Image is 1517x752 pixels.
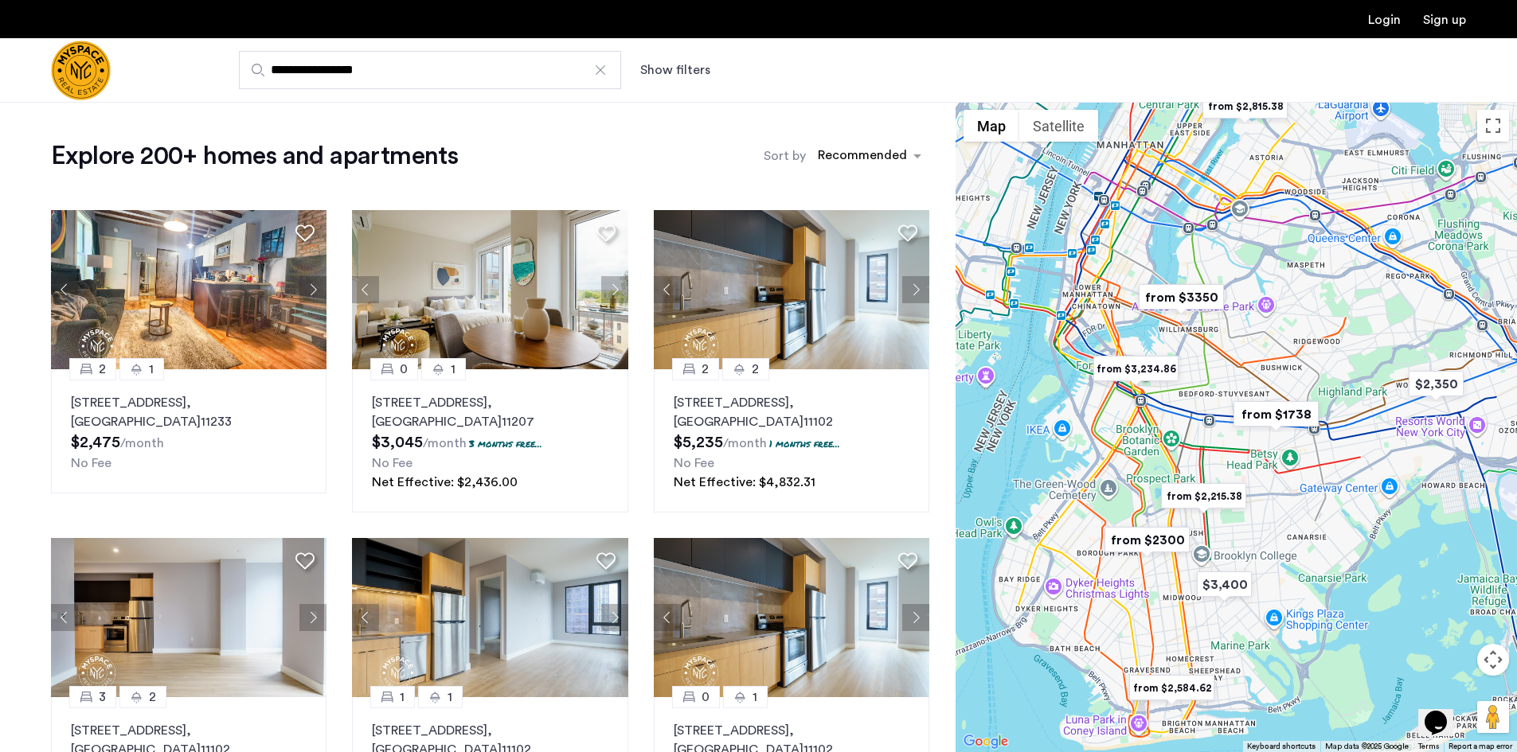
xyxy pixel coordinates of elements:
span: 1 [149,360,154,379]
span: 1 [753,688,757,707]
button: Drag Pegman onto the map to open Street View [1477,701,1509,733]
span: 2 [702,360,709,379]
span: $3,045 [372,434,423,450]
button: Next apartment [902,604,929,631]
img: 1997_638519001096654587.png [352,210,628,369]
a: 21[STREET_ADDRESS], [GEOGRAPHIC_DATA]11233No Fee [51,369,326,493]
button: Next apartment [601,604,628,631]
div: from $2,815.38 [1196,88,1294,124]
button: Next apartment [902,276,929,303]
span: 2 [149,688,156,707]
a: Open this area in Google Maps (opens a new window) [960,731,1012,752]
label: Sort by [764,146,806,166]
button: Show satellite imagery [1019,110,1098,142]
p: 3 months free... [469,437,542,450]
div: from $1738 [1227,396,1325,432]
span: Net Effective: $4,832.31 [674,476,815,489]
span: 2 [99,360,106,379]
button: Next apartment [299,604,326,631]
a: Cazamio Logo [51,41,111,100]
a: Report a map error [1449,741,1512,752]
p: 1 months free... [769,437,840,450]
a: Registration [1423,14,1466,26]
button: Show or hide filters [640,60,710,80]
div: from $3350 [1132,279,1230,315]
div: Recommended [815,146,907,169]
div: $3,400 [1191,567,1258,602]
div: $2,350 [1402,366,1470,402]
img: logo [51,41,111,100]
div: from $2,584.62 [1123,670,1221,706]
span: 2 [752,360,759,379]
input: Apartment Search [239,51,621,89]
span: No Fee [71,457,111,470]
span: No Fee [372,457,412,470]
span: $5,235 [674,434,723,450]
button: Previous apartment [51,276,78,303]
span: $2,475 [71,434,120,450]
a: Login [1368,14,1401,26]
button: Previous apartment [654,276,681,303]
button: Next apartment [601,276,628,303]
p: [STREET_ADDRESS] 11207 [372,393,608,431]
span: 1 [451,360,455,379]
button: Previous apartment [654,604,681,631]
img: 1997_638660674255189691.jpeg [51,210,327,369]
span: 3 [99,688,106,707]
span: 1 [400,688,405,707]
span: No Fee [674,457,714,470]
button: Previous apartment [352,604,379,631]
button: Map camera controls [1477,644,1509,676]
img: 1997_638519968035243270.png [654,538,930,697]
button: Next apartment [299,276,326,303]
button: Previous apartment [352,276,379,303]
sub: /month [120,437,164,450]
div: from $2300 [1098,522,1196,558]
span: 0 [702,688,710,707]
img: 1997_638519966982966758.png [352,538,628,697]
p: [STREET_ADDRESS] 11233 [71,393,307,431]
sub: /month [423,437,467,450]
h1: Explore 200+ homes and apartments [51,140,458,172]
p: [STREET_ADDRESS] 11102 [674,393,909,431]
span: Map data ©2025 Google [1325,742,1409,750]
a: 01[STREET_ADDRESS], [GEOGRAPHIC_DATA]112073 months free...No FeeNet Effective: $2,436.00 [352,369,628,512]
img: 1997_638519968069068022.png [51,538,327,697]
span: 1 [448,688,452,707]
span: 0 [400,360,408,379]
button: Previous apartment [51,604,78,631]
ng-select: sort-apartment [810,142,929,170]
div: from $3,234.86 [1087,351,1185,387]
button: Toggle fullscreen view [1477,110,1509,142]
a: Terms (opens in new tab) [1418,741,1439,752]
a: 22[STREET_ADDRESS], [GEOGRAPHIC_DATA]111021 months free...No FeeNet Effective: $4,832.31 [654,369,929,512]
sub: /month [723,437,767,450]
div: from $2,215.38 [1155,478,1253,514]
img: Google [960,731,1012,752]
img: 1997_638519968035243270.png [654,210,930,369]
button: Keyboard shortcuts [1247,741,1316,752]
button: Show street map [964,110,1019,142]
iframe: chat widget [1418,688,1469,736]
span: Net Effective: $2,436.00 [372,476,518,489]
